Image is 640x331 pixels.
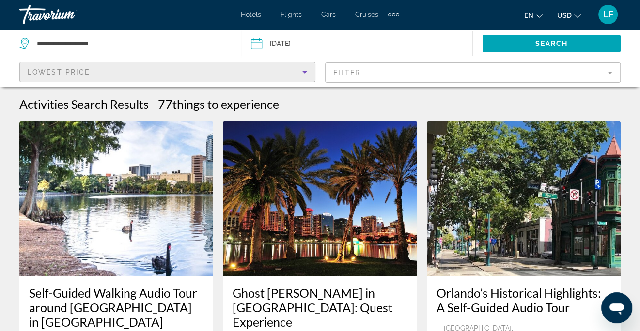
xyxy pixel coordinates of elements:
a: Travorium [19,2,116,27]
span: USD [557,12,572,19]
span: LF [603,10,613,19]
a: Flights [281,11,302,18]
img: 5f.jpg [427,121,621,276]
span: Lowest Price [28,68,90,76]
mat-select: Sort by [28,66,307,78]
button: Search [483,35,621,52]
span: things to experience [172,97,279,111]
h2: 77 [158,97,279,111]
span: - [151,97,156,111]
img: b8.jpg [19,121,213,276]
a: Ghost [PERSON_NAME] in [GEOGRAPHIC_DATA]: Quest Experience [233,286,407,329]
a: Hotels [241,11,261,18]
button: Filter [325,62,621,83]
a: Orlando’s Historical Highlights: A Self-Guided Audio Tour [437,286,611,315]
a: Cruises [355,11,378,18]
button: Change currency [557,8,581,22]
button: Extra navigation items [388,7,399,22]
a: Self-Guided Walking Audio Tour around [GEOGRAPHIC_DATA] in [GEOGRAPHIC_DATA] [29,286,203,329]
span: Search [535,40,568,47]
button: Date: Sep 26, 2025 [251,29,472,58]
iframe: Button to launch messaging window [601,292,632,323]
a: Cars [321,11,336,18]
button: Change language [524,8,543,22]
img: 90.jpg [223,121,417,276]
span: en [524,12,533,19]
button: User Menu [595,4,621,25]
h1: Activities Search Results [19,97,149,111]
